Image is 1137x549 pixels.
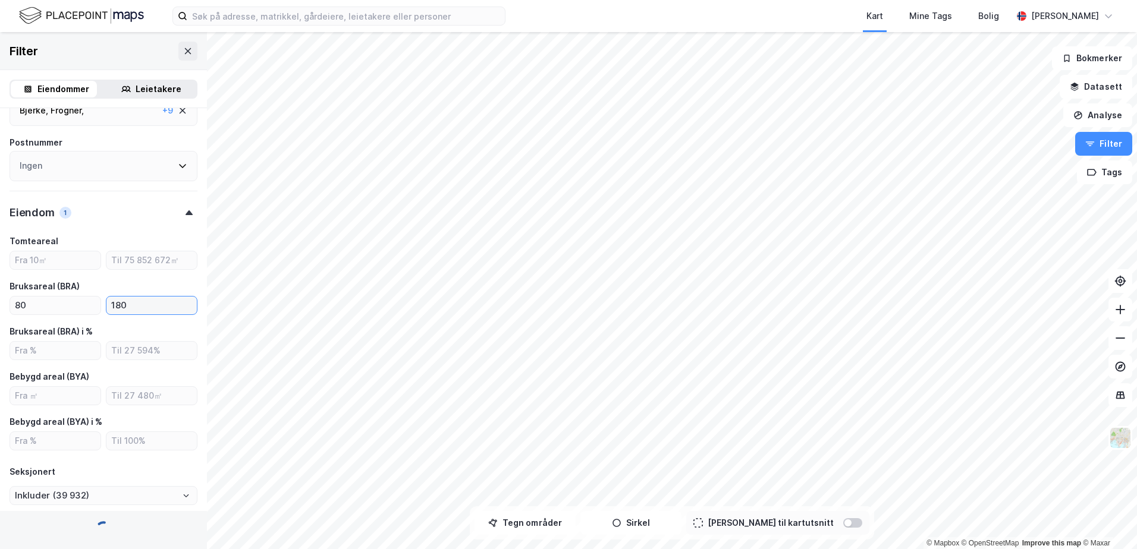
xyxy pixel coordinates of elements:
button: Tags [1077,160,1132,184]
button: Tegn områder [475,511,576,535]
a: OpenStreetMap [962,539,1019,547]
div: [PERSON_NAME] [1031,9,1099,23]
a: Improve this map [1022,539,1081,547]
div: + 9 [162,103,173,118]
input: Fra 10㎡ [10,251,100,269]
div: Eiendommer [37,82,89,96]
div: Filter [10,42,38,61]
div: Seksjonert [10,465,55,479]
input: Til 27 594% [106,342,197,359]
div: Bruksareal (BRA) i % [10,324,93,339]
div: Kart [866,9,883,23]
button: Analyse [1063,103,1132,127]
div: Tomteareal [10,234,58,248]
div: Ingen [20,159,42,173]
input: Til 27 480㎡ [106,387,197,405]
button: Bokmerker [1052,46,1132,70]
div: Bebygd areal (BYA) [10,370,89,384]
button: Filter [1075,132,1132,156]
button: Datasett [1060,75,1132,99]
div: Leietakere [136,82,181,96]
div: Bolig [978,9,999,23]
input: Til 100% [106,432,197,450]
input: Søk på adresse, matrikkel, gårdeiere, leietakere eller personer [187,7,505,25]
input: Fra ㎡ [10,296,100,314]
input: ClearOpen [10,487,197,504]
div: Bjerke , [20,103,48,118]
img: Z [1109,427,1132,449]
img: logo.f888ab2527a4732fd821a326f86c7f29.svg [19,5,144,26]
div: Bebygd areal (BYA) i % [10,415,102,429]
a: Mapbox [926,539,959,547]
div: Mine Tags [909,9,952,23]
div: Eiendom [10,206,55,220]
button: Sirkel [580,511,681,535]
input: Til 113 208㎡ [106,296,197,314]
div: Kontrollprogram for chat [1078,492,1137,549]
div: [PERSON_NAME] til kartutsnitt [708,516,834,530]
div: Bruksareal (BRA) [10,279,80,294]
input: Fra ㎡ [10,387,100,405]
div: 1 [59,207,71,219]
iframe: Chat Widget [1078,492,1137,549]
button: Open [181,491,191,500]
input: Fra % [10,432,100,450]
input: Til 75 852 672㎡ [106,251,197,269]
img: spinner.a6d8c91a73a9ac5275cf975e30b51cfb.svg [94,520,113,539]
input: Fra % [10,342,100,359]
div: Postnummer [10,135,62,150]
div: Frogner , [51,103,84,118]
